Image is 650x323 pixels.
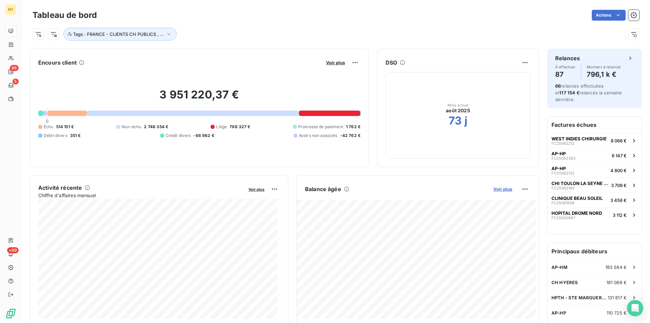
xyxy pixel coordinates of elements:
h4: 87 [555,69,576,80]
span: AP-HP [551,310,566,316]
a: 86 [5,66,16,77]
h2: j [464,114,468,128]
span: +99 [7,247,19,253]
button: CLINIQUE BEAU SOLEILFC250615693 456 € [547,192,642,207]
button: CHI TOULON LA SEYNE SUR MERFC250621903 709 € [547,178,642,192]
span: AP-HP [551,151,566,156]
h6: Activité récente [38,184,82,192]
span: 3 112 € [613,212,627,218]
span: 117 154 € [559,90,579,95]
span: FC25062190 [551,186,575,190]
img: Logo LeanPay [5,308,16,319]
div: NT [5,4,16,15]
span: août 2025 [446,107,470,114]
span: FC25062132 [551,171,575,175]
h2: 73 [449,114,462,128]
h6: Factures échues [547,117,642,133]
span: 8 068 € [611,138,627,143]
span: 351 € [70,133,81,139]
button: Actions [592,10,626,21]
span: 181 068 € [606,280,627,285]
button: AP-HPFC250621324 800 € [547,163,642,178]
h6: Relances [555,54,580,62]
span: -66 962 € [193,133,214,139]
span: Voir plus [493,186,512,192]
span: Voir plus [248,187,264,192]
span: CHI TOULON LA SEYNE SUR MER [551,181,608,186]
span: 1 762 € [346,124,361,130]
span: AP-HP [551,166,566,171]
span: HPTH - STE MARGUERITE (83) - NE PLU [551,295,608,300]
span: Mois actuel [448,103,469,107]
button: HOPITAL DROME NORDFC250509673 112 € [547,207,642,222]
span: 514 151 € [56,124,74,130]
button: Tags : FRANCE - CLIENTS CH PUBLICS , ... [63,28,177,41]
span: Non-échu [122,124,141,130]
span: 66 [555,83,561,89]
span: Montant à relancer [587,65,621,69]
a: 5 [5,80,16,91]
span: 3 456 € [610,198,627,203]
button: Voir plus [324,60,347,66]
span: 2 748 354 € [144,124,168,130]
span: WEST INDIES CHIRURGIE [551,136,607,141]
span: 796 327 € [230,124,250,130]
span: À effectuer [555,65,576,69]
span: FC25061569 [551,201,575,205]
span: 110 725 € [607,310,627,316]
h6: DSO [386,59,397,67]
div: Open Intercom Messenger [627,300,643,316]
h6: Balance âgée [305,185,341,193]
span: HOPITAL DROME NORD [551,210,602,216]
span: 131 817 € [608,295,627,300]
button: Voir plus [491,186,514,192]
h6: Principaux débiteurs [547,243,642,259]
span: 5 [13,78,19,85]
button: AP-HPFC250623636 147 € [547,148,642,163]
span: Tags : FRANCE - CLIENTS CH PUBLICS , ... [73,31,164,37]
span: 3 709 € [611,183,627,188]
span: -42 762 € [340,133,361,139]
span: CH HYERES [551,280,578,285]
span: Litige [216,124,227,130]
span: Avoirs non associés [299,133,338,139]
span: Promesse de paiement [298,124,343,130]
span: Débit divers [44,133,67,139]
span: FC25050967 [551,216,575,220]
span: 6 147 € [612,153,627,158]
span: Crédit divers [166,133,191,139]
span: Échu [44,124,53,130]
button: WEST INDIES CHIRURGIEFC250622128 068 € [547,133,642,148]
span: FC25062212 [551,141,575,145]
span: relances effectuées et relancés la semaine dernière. [555,83,622,102]
button: Voir plus [246,186,266,192]
h6: Encours client [38,59,77,67]
span: AP-HM [551,264,567,270]
span: 183 584 € [605,264,627,270]
span: FC25062363 [551,156,576,160]
h3: Tableau de bord [32,9,97,21]
span: 4 800 € [610,168,627,173]
span: 86 [10,65,19,71]
span: CLINIQUE BEAU SOLEIL [551,195,603,201]
span: 0 [46,118,48,124]
span: Voir plus [326,60,345,65]
h2: 3 951 220,37 € [38,88,361,108]
span: Chiffre d'affaires mensuel [38,192,244,199]
h4: 796,1 k € [587,69,621,80]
